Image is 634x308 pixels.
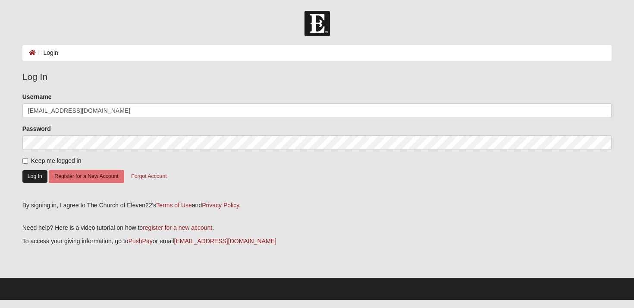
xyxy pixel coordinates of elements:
button: Forgot Account [126,170,172,183]
span: Keep me logged in [31,157,82,164]
p: To access your giving information, go to or email [22,237,612,246]
legend: Log In [22,70,612,84]
div: By signing in, I agree to The Church of Eleven22's and . [22,201,612,210]
li: Login [36,48,58,57]
p: Need help? Here is a video tutorial on how to . [22,223,612,232]
button: Register for a New Account [49,170,124,183]
a: PushPay [129,238,153,244]
button: Log In [22,170,47,183]
a: register for a new account [143,224,212,231]
input: Keep me logged in [22,158,28,164]
a: Terms of Use [156,202,191,209]
img: Church of Eleven22 Logo [304,11,330,36]
a: [EMAIL_ADDRESS][DOMAIN_NAME] [174,238,276,244]
label: Username [22,92,52,101]
label: Password [22,124,51,133]
a: Privacy Policy [202,202,239,209]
